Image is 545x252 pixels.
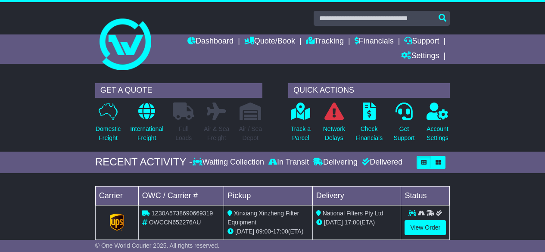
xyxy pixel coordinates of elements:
[224,186,313,205] td: Pickup
[355,34,394,49] a: Financials
[393,124,414,143] p: Get Support
[204,124,229,143] p: Air & Sea Freight
[316,218,398,227] div: (ETA)
[405,220,446,235] a: View Order
[227,210,299,226] span: Xinxiang Xinzheng Filter Equipment
[345,219,360,226] span: 17:00
[288,83,450,98] div: QUICK ACTIONS
[401,186,450,205] td: Status
[95,186,138,205] td: Carrier
[138,186,224,205] td: OWC / Carrier #
[323,102,346,147] a: NetworkDelays
[152,210,213,217] span: 1Z30A5738690669319
[95,242,220,249] span: © One World Courier 2025. All rights reserved.
[323,210,383,217] span: National Filters Pty Ltd
[95,83,262,98] div: GET A QUOTE
[266,158,311,167] div: In Transit
[355,102,383,147] a: CheckFinancials
[273,228,288,235] span: 17:00
[244,34,295,49] a: Quote/Book
[311,158,360,167] div: Delivering
[360,158,402,167] div: Delivered
[401,49,439,64] a: Settings
[323,124,345,143] p: Network Delays
[404,34,439,49] a: Support
[96,124,121,143] p: Domestic Freight
[291,124,311,143] p: Track a Parcel
[393,102,415,147] a: GetSupport
[256,228,271,235] span: 09:00
[227,227,309,236] div: - (ETA)
[324,219,343,226] span: [DATE]
[312,186,401,205] td: Delivery
[426,102,449,147] a: AccountSettings
[427,124,448,143] p: Account Settings
[130,102,164,147] a: InternationalFreight
[173,124,194,143] p: Full Loads
[306,34,344,49] a: Tracking
[193,158,266,167] div: Waiting Collection
[290,102,311,147] a: Track aParcel
[239,124,262,143] p: Air / Sea Depot
[130,124,163,143] p: International Freight
[149,219,201,226] span: OWCCN652276AU
[355,124,383,143] p: Check Financials
[95,102,121,147] a: DomesticFreight
[187,34,234,49] a: Dashboard
[110,214,125,231] img: GetCarrierServiceLogo
[235,228,254,235] span: [DATE]
[95,156,193,168] div: RECENT ACTIVITY -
